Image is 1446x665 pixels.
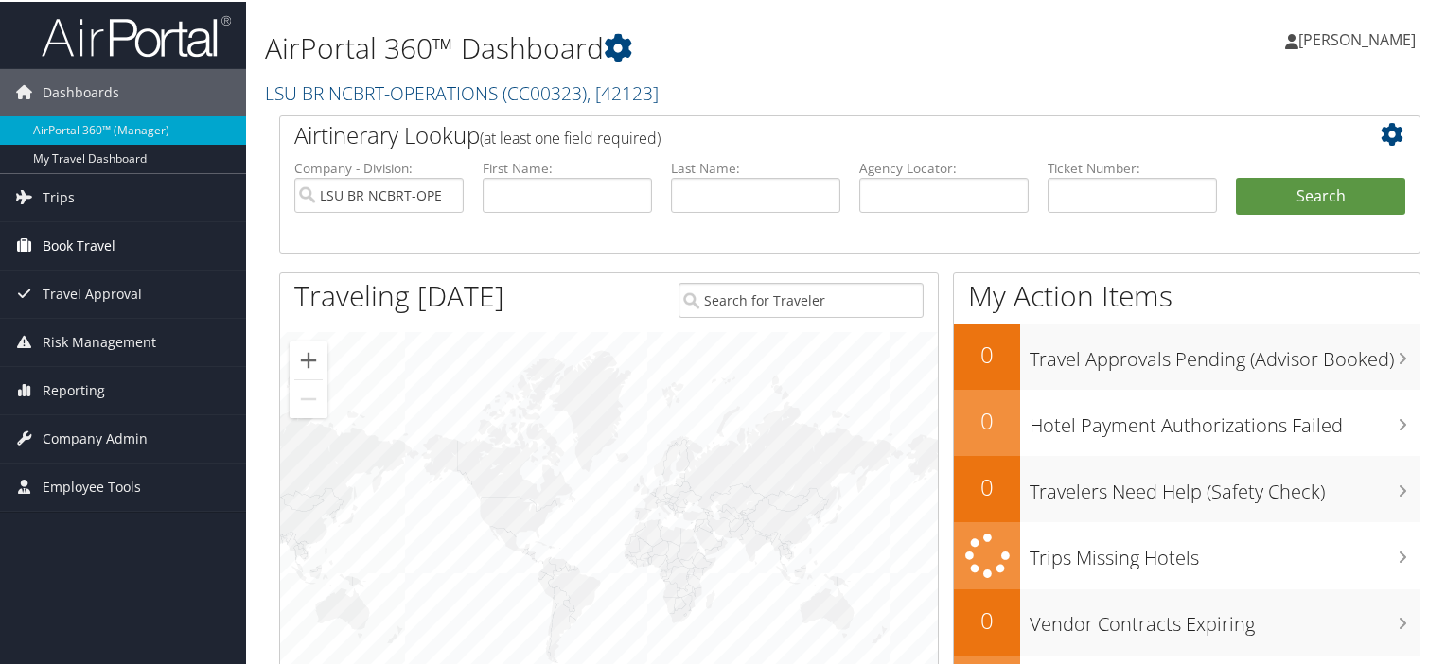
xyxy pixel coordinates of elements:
[480,126,661,147] span: (at least one field required)
[954,587,1420,654] a: 0Vendor Contracts Expiring
[1030,335,1420,371] h3: Travel Approvals Pending (Advisor Booked)
[1048,157,1217,176] label: Ticket Number:
[43,365,105,412] span: Reporting
[294,274,504,314] h1: Traveling [DATE]
[42,12,231,57] img: airportal-logo.png
[954,469,1020,501] h2: 0
[954,520,1420,587] a: Trips Missing Hotels
[43,67,119,114] span: Dashboards
[43,172,75,219] span: Trips
[294,117,1311,149] h2: Airtinerary Lookup
[587,79,659,104] span: , [ 42123 ]
[265,79,659,104] a: LSU BR NCBRT-OPERATIONS
[294,157,464,176] label: Company - Division:
[1298,27,1416,48] span: [PERSON_NAME]
[1030,534,1420,569] h3: Trips Missing Hotels
[1030,600,1420,636] h3: Vendor Contracts Expiring
[265,26,1045,66] h1: AirPortal 360™ Dashboard
[954,388,1420,454] a: 0Hotel Payment Authorizations Failed
[954,454,1420,520] a: 0Travelers Need Help (Safety Check)
[43,220,115,268] span: Book Travel
[503,79,587,104] span: ( CC00323 )
[679,281,925,316] input: Search for Traveler
[483,157,652,176] label: First Name:
[1030,467,1420,503] h3: Travelers Need Help (Safety Check)
[43,317,156,364] span: Risk Management
[954,403,1020,435] h2: 0
[1030,401,1420,437] h3: Hotel Payment Authorizations Failed
[671,157,840,176] label: Last Name:
[954,274,1420,314] h1: My Action Items
[954,603,1020,635] h2: 0
[43,413,148,461] span: Company Admin
[954,337,1020,369] h2: 0
[290,378,327,416] button: Zoom out
[954,322,1420,388] a: 0Travel Approvals Pending (Advisor Booked)
[43,269,142,316] span: Travel Approval
[43,462,141,509] span: Employee Tools
[859,157,1029,176] label: Agency Locator:
[290,340,327,377] button: Zoom in
[1236,176,1405,214] button: Search
[1285,9,1435,66] a: [PERSON_NAME]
